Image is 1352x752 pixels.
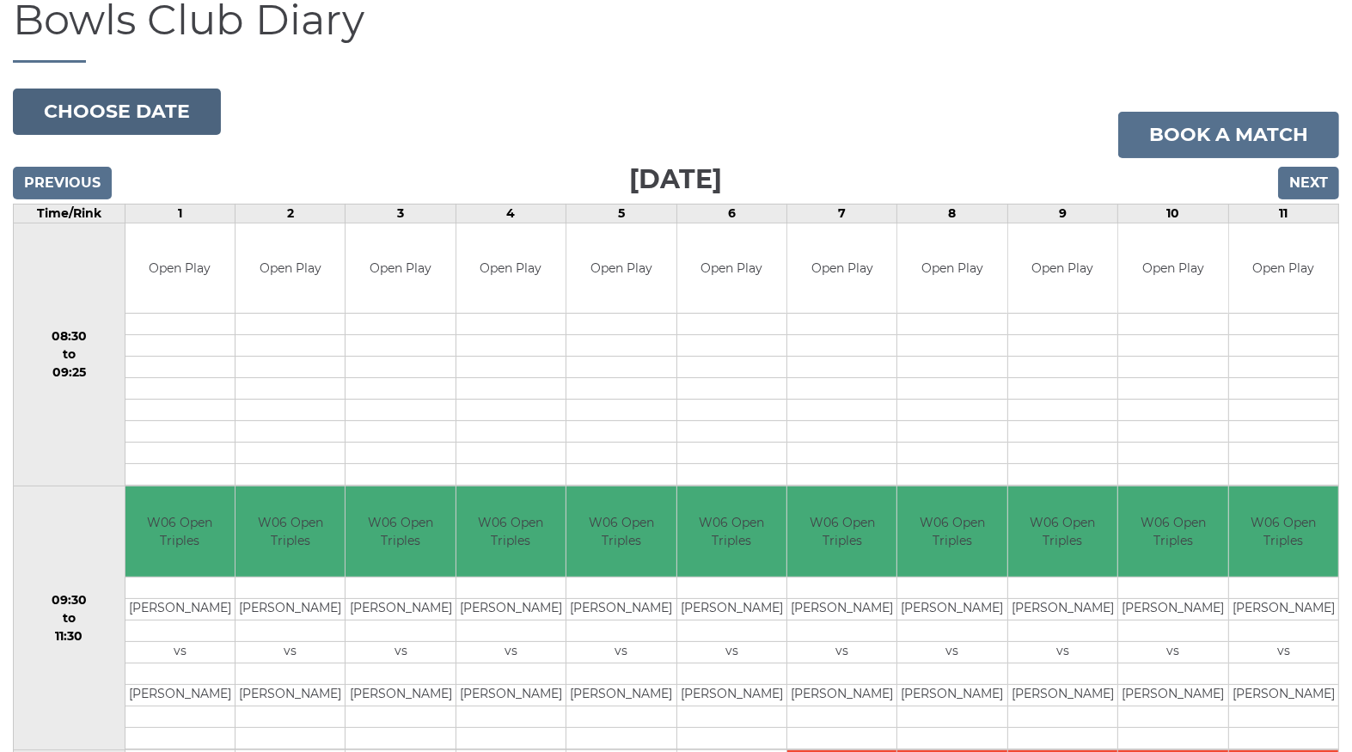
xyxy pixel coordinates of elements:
[236,486,345,577] td: W06 Open Triples
[897,486,1006,577] td: W06 Open Triples
[1118,223,1227,314] td: Open Play
[677,641,786,663] td: vs
[897,598,1006,620] td: [PERSON_NAME]
[456,486,566,577] td: W06 Open Triples
[787,684,896,706] td: [PERSON_NAME]
[1118,112,1339,158] a: Book a match
[1118,598,1227,620] td: [PERSON_NAME]
[125,204,235,223] td: 1
[1118,486,1227,577] td: W06 Open Triples
[125,684,235,706] td: [PERSON_NAME]
[125,598,235,620] td: [PERSON_NAME]
[897,684,1006,706] td: [PERSON_NAME]
[1008,684,1117,706] td: [PERSON_NAME]
[346,684,455,706] td: [PERSON_NAME]
[566,598,676,620] td: [PERSON_NAME]
[787,486,896,577] td: W06 Open Triples
[677,486,786,577] td: W06 Open Triples
[125,641,235,663] td: vs
[566,204,676,223] td: 5
[1278,167,1339,199] input: Next
[787,598,896,620] td: [PERSON_NAME]
[14,486,125,750] td: 09:30 to 11:30
[1118,641,1227,663] td: vs
[13,167,112,199] input: Previous
[456,598,566,620] td: [PERSON_NAME]
[566,223,676,314] td: Open Play
[456,684,566,706] td: [PERSON_NAME]
[125,486,235,577] td: W06 Open Triples
[236,598,345,620] td: [PERSON_NAME]
[456,641,566,663] td: vs
[236,641,345,663] td: vs
[897,204,1007,223] td: 8
[346,641,455,663] td: vs
[676,204,786,223] td: 6
[1118,684,1227,706] td: [PERSON_NAME]
[13,89,221,135] button: Choose date
[1007,204,1117,223] td: 9
[897,223,1006,314] td: Open Play
[897,641,1006,663] td: vs
[1008,223,1117,314] td: Open Play
[456,204,566,223] td: 4
[566,684,676,706] td: [PERSON_NAME]
[1229,684,1338,706] td: [PERSON_NAME]
[677,223,786,314] td: Open Play
[346,598,455,620] td: [PERSON_NAME]
[787,223,896,314] td: Open Play
[1229,486,1338,577] td: W06 Open Triples
[346,223,455,314] td: Open Play
[1229,223,1338,314] td: Open Play
[1229,641,1338,663] td: vs
[346,204,456,223] td: 3
[786,204,896,223] td: 7
[677,598,786,620] td: [PERSON_NAME]
[14,223,125,486] td: 08:30 to 09:25
[1008,486,1117,577] td: W06 Open Triples
[1008,598,1117,620] td: [PERSON_NAME]
[346,486,455,577] td: W06 Open Triples
[1228,204,1338,223] td: 11
[236,684,345,706] td: [PERSON_NAME]
[125,223,235,314] td: Open Play
[1008,641,1117,663] td: vs
[787,641,896,663] td: vs
[566,641,676,663] td: vs
[677,684,786,706] td: [PERSON_NAME]
[236,223,345,314] td: Open Play
[566,486,676,577] td: W06 Open Triples
[1229,598,1338,620] td: [PERSON_NAME]
[456,223,566,314] td: Open Play
[1118,204,1228,223] td: 10
[236,204,346,223] td: 2
[14,204,125,223] td: Time/Rink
